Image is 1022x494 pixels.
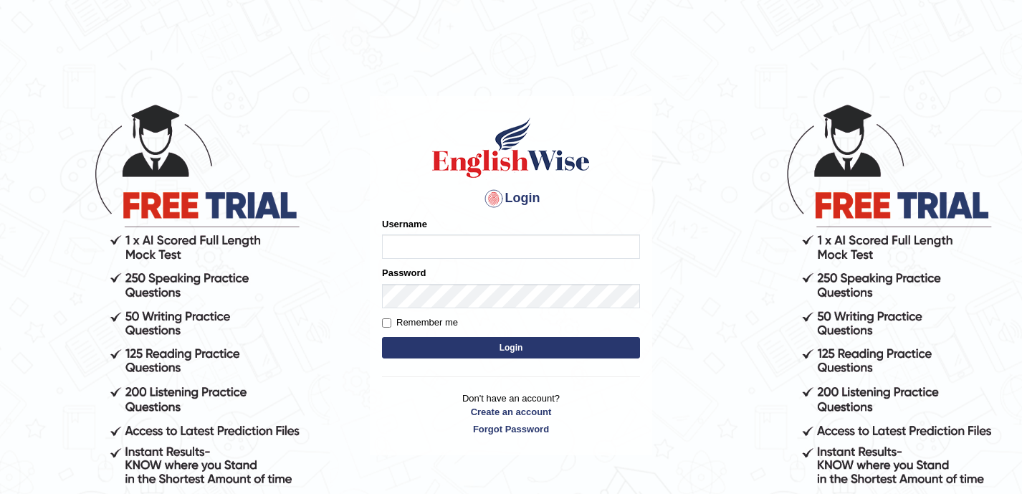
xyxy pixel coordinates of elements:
label: Password [382,266,426,280]
a: Forgot Password [382,422,640,436]
button: Login [382,337,640,358]
input: Remember me [382,318,391,328]
p: Don't have an account? [382,391,640,436]
h4: Login [382,187,640,210]
img: Logo of English Wise sign in for intelligent practice with AI [429,115,593,180]
label: Remember me [382,315,458,330]
label: Username [382,217,427,231]
a: Create an account [382,405,640,419]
